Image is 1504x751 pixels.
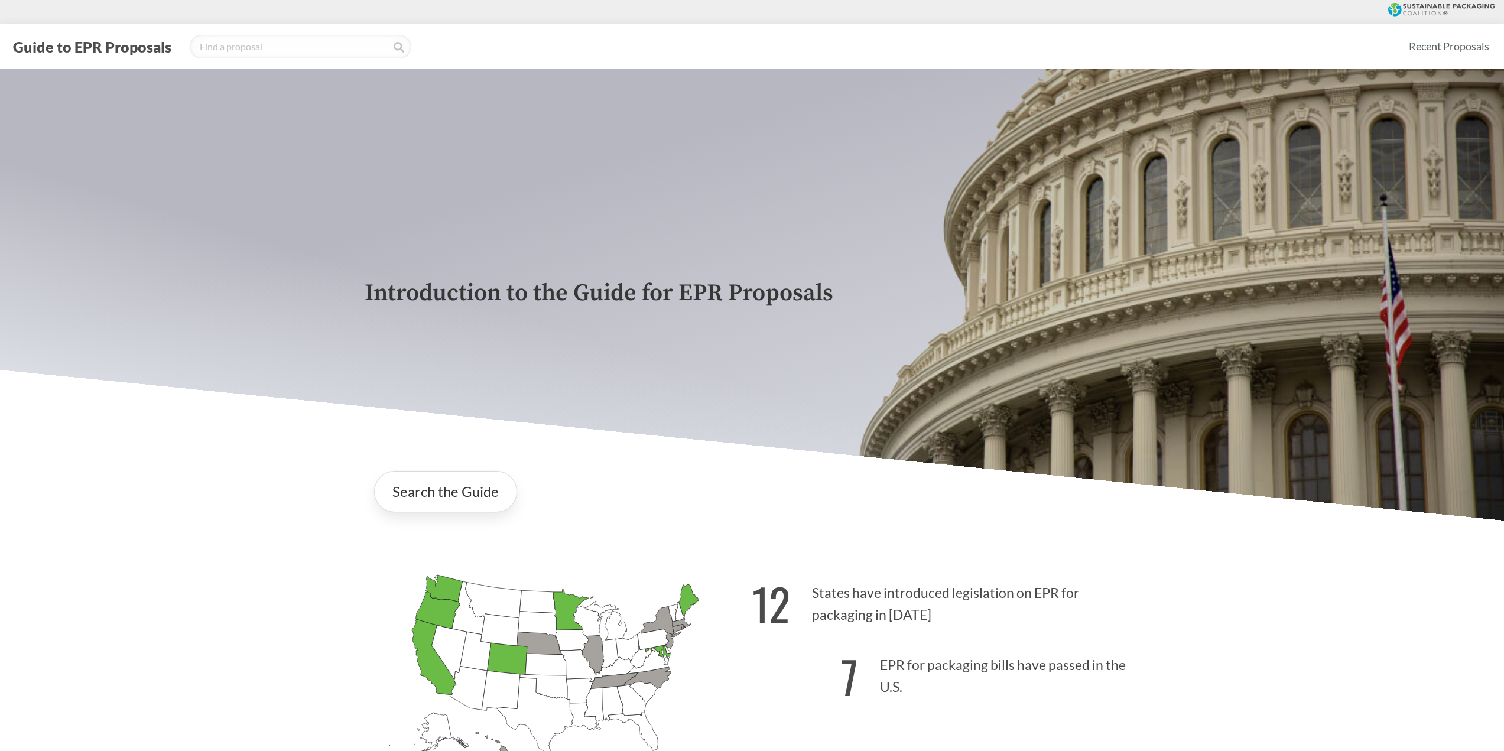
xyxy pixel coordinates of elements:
[365,280,1140,307] p: Introduction to the Guide for EPR Proposals
[752,564,1140,637] p: States have introduced legislation on EPR for packaging in [DATE]
[752,636,1140,709] p: EPR for packaging bills have passed in the U.S.
[374,471,517,512] a: Search the Guide
[190,35,411,58] input: Find a proposal
[1404,33,1495,60] a: Recent Proposals
[752,571,790,636] strong: 12
[841,643,858,709] strong: 7
[9,37,175,56] button: Guide to EPR Proposals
